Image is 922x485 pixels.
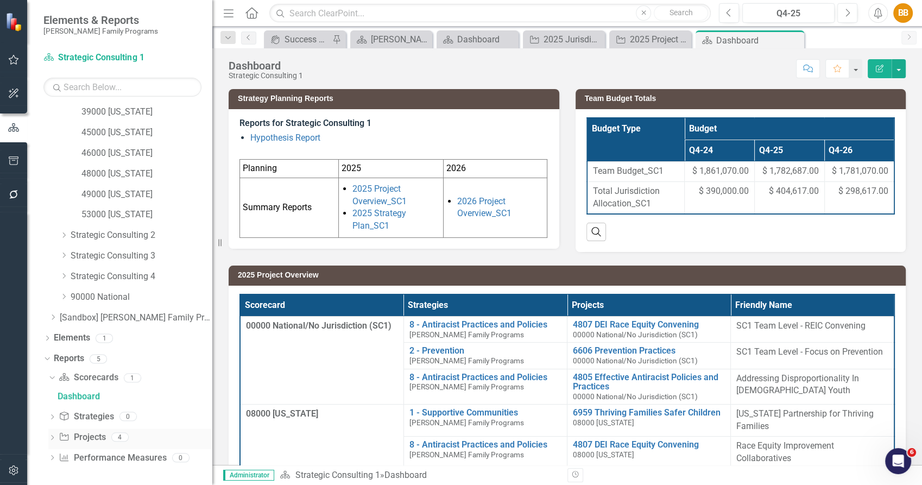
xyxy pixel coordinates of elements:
[443,159,547,178] td: 2026
[229,60,303,72] div: Dashboard
[593,165,679,178] span: Team Budget_SC1
[81,209,212,221] a: 53000 [US_STATE]
[731,343,894,369] td: Double-Click to Edit
[736,347,883,357] span: SC1 Team Level - Focus on Prevention
[280,469,559,482] div: »
[567,317,731,343] td: Double-Click to Edit Right Click for Context Menu
[240,159,339,178] td: Planning
[81,188,212,201] a: 49000 [US_STATE]
[736,373,859,396] span: Addressing Disproportionality In [DEMOGRAPHIC_DATA] Youth
[630,33,689,46] div: 2025 Project Overview
[699,185,749,198] span: $ 390,000.00
[54,352,84,365] a: Reports
[612,33,689,46] a: 2025 Project Overview
[731,437,894,469] td: Double-Click to Edit
[81,168,212,180] a: 48000 [US_STATE]
[457,196,511,219] a: 2026 Project Overview_SC1
[71,229,212,242] a: Strategic Consulting 2
[573,330,698,339] span: 00000 National/No Jurisdiction (SC1)
[43,14,158,27] span: Elements & Reports
[229,72,303,80] div: Strategic Consulting 1
[409,330,524,339] span: [PERSON_NAME] Family Programs
[43,27,158,35] small: [PERSON_NAME] Family Programs
[409,320,561,330] a: 8 - Antiracist Practices and Policies
[403,343,567,369] td: Double-Click to Edit Right Click for Context Menu
[409,450,524,459] span: [PERSON_NAME] Family Programs
[573,346,725,356] a: 6606 Prevention Practices
[59,411,113,423] a: Strategies
[573,392,698,401] span: 00000 National/No Jurisdiction (SC1)
[573,320,725,330] a: 4807 DEI Race Equity Convening
[90,354,107,363] div: 5
[742,3,835,23] button: Q4-25
[371,33,430,46] div: [PERSON_NAME] Overview
[5,12,24,32] img: ClearPoint Strategy
[409,373,561,382] a: 8 - Antiracist Practices and Policies
[81,147,212,160] a: 46000 [US_STATE]
[736,440,834,463] span: Race Equity Improvement Collaboratives
[339,159,444,178] td: 2025
[692,165,749,178] span: $ 1,861,070.00
[285,33,330,46] div: Success Portal
[731,317,894,343] td: Double-Click to Edit
[670,8,693,17] span: Search
[223,470,274,481] span: Administrator
[403,405,567,437] td: Double-Click to Edit Right Click for Context Menu
[353,33,430,46] a: [PERSON_NAME] Overview
[573,356,698,365] span: 00000 National/No Jurisdiction (SC1)
[81,106,212,118] a: 39000 [US_STATE]
[762,165,819,178] span: $ 1,782,687.00
[43,52,179,64] a: Strategic Consulting 1
[403,437,567,469] td: Double-Click to Edit Right Click for Context Menu
[352,184,407,206] a: 2025 Project Overview_SC1
[246,408,318,419] span: 08000 [US_STATE]
[746,7,831,20] div: Q4-25
[409,346,561,356] a: 2 - Prevention
[526,33,602,46] a: 2025 Jurisdictional Projects Assessment
[716,34,801,47] div: Dashboard
[409,356,524,365] span: [PERSON_NAME] Family Programs
[243,201,336,214] p: Summary Reports
[403,369,567,405] td: Double-Click to Edit Right Click for Context Menu
[585,95,901,103] h3: Team Budget Totals
[573,450,634,459] span: 08000 [US_STATE]
[573,418,634,427] span: 08000 [US_STATE]
[838,185,888,198] span: $ 298,617.00
[832,165,888,178] span: $ 1,781,070.00
[352,208,406,231] a: 2025 Strategy Plan_SC1
[124,373,141,382] div: 1
[246,320,391,331] span: 00000 National/No Jurisdiction (SC1)
[81,127,212,139] a: 45000 [US_STATE]
[250,133,320,143] a: Hypothesis Report
[409,408,561,418] a: 1 - Supportive Communities
[60,312,212,324] a: [Sandbox] [PERSON_NAME] Family Programs
[409,418,524,427] span: [PERSON_NAME] Family Programs
[384,470,426,480] div: Dashboard
[59,371,118,384] a: Scorecards
[54,332,90,344] a: Elements
[457,33,516,46] div: Dashboard
[59,431,105,444] a: Projects
[736,408,874,431] span: [US_STATE] Partnership for Thriving Families
[96,333,113,343] div: 1
[295,470,380,480] a: Strategic Consulting 1
[58,392,212,401] div: Dashboard
[544,33,602,46] div: 2025 Jurisdictional Projects Assessment
[731,369,894,405] td: Double-Click to Edit
[573,408,725,418] a: 6959 Thriving Families Safer Children
[893,3,913,23] div: BB
[172,453,190,462] div: 0
[409,440,561,450] a: 8 - Antiracist Practices and Policies
[736,320,866,331] span: SC1 Team Level - REIC Convening
[238,95,554,103] h3: Strategy Planning Reports
[654,5,708,21] button: Search
[111,433,129,442] div: 4
[731,405,894,437] td: Double-Click to Edit
[567,437,731,469] td: Double-Click to Edit Right Click for Context Menu
[567,405,731,437] td: Double-Click to Edit Right Click for Context Menu
[403,317,567,343] td: Double-Click to Edit Right Click for Context Menu
[43,78,201,97] input: Search Below...
[267,33,330,46] a: Success Portal
[71,250,212,262] a: Strategic Consulting 3
[238,271,900,279] h3: 2025 Project Overview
